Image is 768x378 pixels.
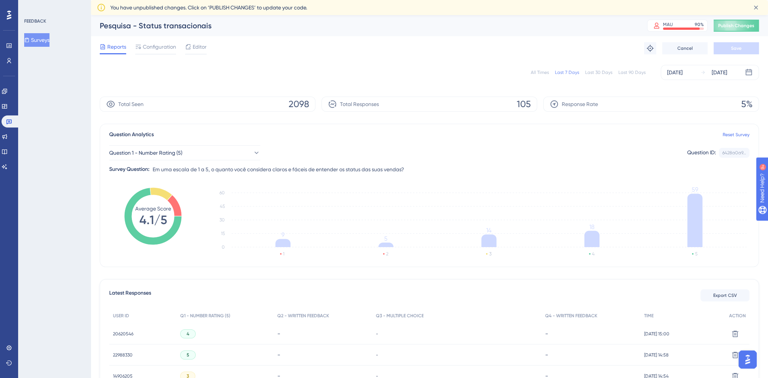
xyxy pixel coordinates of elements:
tspan: 9 [281,231,284,238]
span: Total Seen [118,100,144,109]
span: 4 [187,331,189,337]
text: 1 [283,251,284,257]
span: Publish Changes [718,23,754,29]
span: Need Help? [18,2,47,11]
tspan: 60 [219,190,225,195]
span: Configuration [143,42,176,51]
button: Surveys [24,33,49,47]
div: Last 90 Days [618,69,646,75]
tspan: 5 [384,235,388,242]
text: 5 [695,251,697,257]
span: Question Analytics [109,130,154,139]
span: 105 [517,98,531,110]
div: Last 7 Days [555,69,579,75]
span: Editor [193,42,207,51]
text: 3 [489,251,491,257]
div: 6428a0a9... [722,150,746,156]
span: Q4 - WRITTEN FEEDBACK [545,313,597,319]
tspan: 15 [221,231,225,236]
div: - [545,351,637,358]
span: Cancel [677,45,693,51]
div: - [277,351,368,358]
span: Latest Responses [109,289,151,302]
button: Publish Changes [714,20,759,32]
tspan: 4.1/5 [139,213,167,227]
button: Cancel [662,42,708,54]
text: 2 [386,251,388,257]
tspan: 30 [219,217,225,223]
span: 5% [741,98,753,110]
span: ACTION [729,313,746,319]
span: USER ID [113,313,129,319]
span: Save [731,45,742,51]
span: Q2 - WRITTEN FEEDBACK [277,313,329,319]
span: Export CSV [713,292,737,298]
div: All Times [531,69,549,75]
tspan: 14 [486,227,491,234]
span: Q1 - NUMBER RATING (5) [180,313,230,319]
div: [DATE] [667,68,683,77]
span: 5 [187,352,189,358]
div: Question ID: [687,148,716,158]
span: TIME [644,313,654,319]
span: Q3 - MULTIPLE CHOICE [376,313,423,319]
div: [DATE] [712,68,727,77]
div: - [545,330,637,337]
span: - [376,331,378,337]
text: 4 [592,251,595,257]
div: 9+ [51,4,56,10]
span: Question 1 - Number Rating (5) [109,148,182,157]
tspan: 59 [692,186,698,193]
iframe: UserGuiding AI Assistant Launcher [736,348,759,371]
span: [DATE] 14:58 [644,352,669,358]
span: Em uma escala de 1 a 5, o quanto você considera claros e fáceis de entender os status das suas ve... [153,165,404,174]
tspan: 18 [589,223,595,230]
div: 90 % [695,22,704,28]
span: [DATE] 15:00 [644,331,669,337]
div: MAU [663,22,673,28]
div: Pesquisa - Status transacionais [100,20,628,31]
tspan: 0 [222,244,225,250]
span: Total Responses [340,100,379,109]
button: Save [714,42,759,54]
div: - [277,330,368,337]
tspan: 45 [220,204,225,209]
span: 22988330 [113,352,133,358]
div: Survey Question: [109,165,150,174]
tspan: Average Score [135,206,171,212]
button: Question 1 - Number Rating (5) [109,145,260,160]
button: Export CSV [700,289,749,301]
div: Last 30 Days [585,69,612,75]
div: FEEDBACK [24,18,46,24]
span: - [376,352,378,358]
span: Reports [107,42,126,51]
span: Response Rate [562,100,598,109]
span: 2098 [289,98,309,110]
span: 20620546 [113,331,133,337]
a: Reset Survey [723,132,749,138]
span: You have unpublished changes. Click on ‘PUBLISH CHANGES’ to update your code. [110,3,307,12]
